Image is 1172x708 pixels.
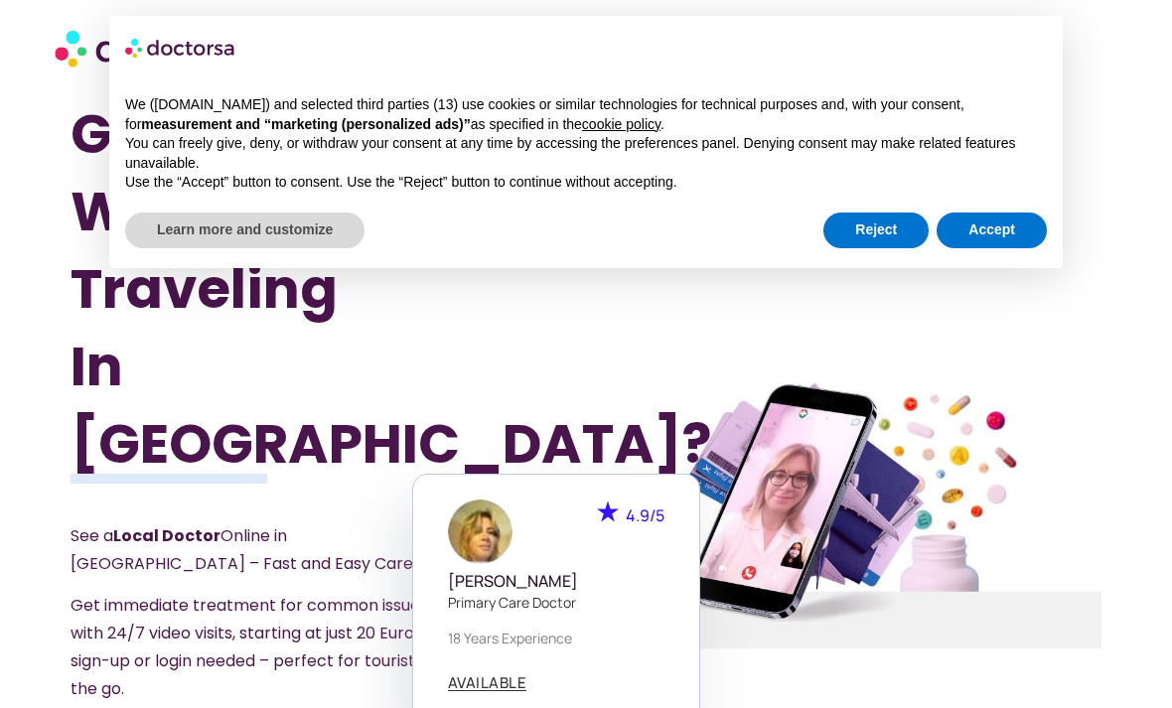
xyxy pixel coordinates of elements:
strong: Local Doctor [113,524,220,547]
p: Use the “Accept” button to consent. Use the “Reject” button to continue without accepting. [125,173,1047,193]
button: Reject [823,212,929,248]
a: cookie policy [582,116,660,132]
a: AVAILABLE [448,675,527,691]
p: You can freely give, deny, or withdraw your consent at any time by accessing the preferences pane... [125,134,1047,173]
h5: [PERSON_NAME] [448,572,664,591]
p: We ([DOMAIN_NAME]) and selected third parties (13) use cookies or similar technologies for techni... [125,95,1047,134]
span: 4.9/5 [626,504,664,526]
button: Learn more and customize [125,212,365,248]
p: 18 years experience [448,628,664,648]
h1: Got Sick While Traveling In [GEOGRAPHIC_DATA]? [71,95,509,483]
button: Accept [937,212,1047,248]
span: Get immediate treatment for common issues with 24/7 video visits, starting at just 20 Euro. No si... [71,594,447,700]
span: See a Online in [GEOGRAPHIC_DATA] – Fast and Easy Care. [71,524,416,575]
img: logo [125,32,236,64]
strong: measurement and “marketing (personalized ads)” [141,116,470,132]
span: AVAILABLE [448,675,527,690]
p: Primary care doctor [448,592,664,613]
